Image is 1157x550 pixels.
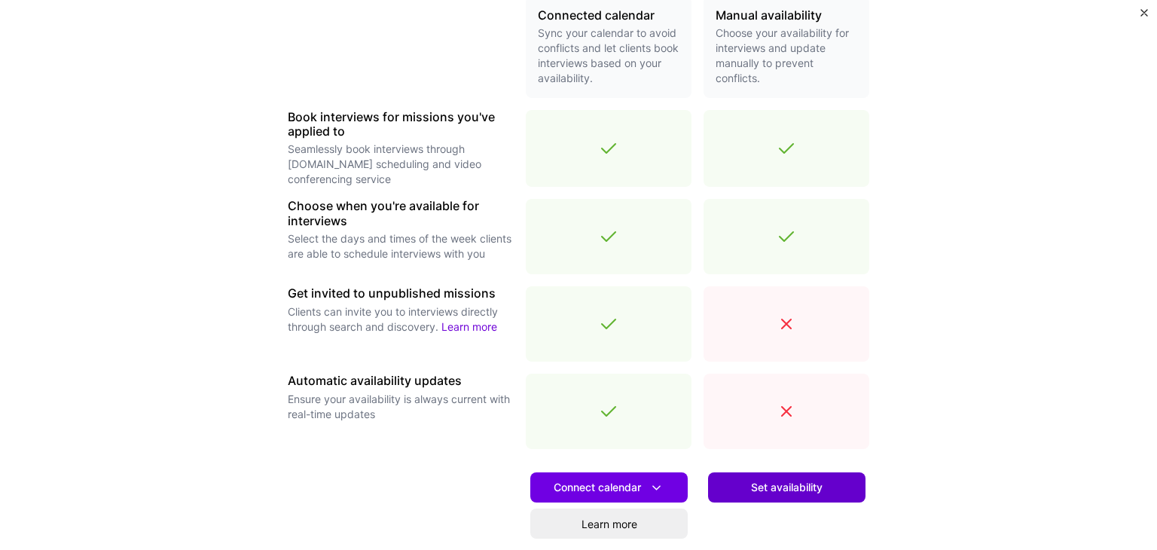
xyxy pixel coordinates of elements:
[716,8,857,23] h3: Manual availability
[649,480,664,496] i: icon DownArrowWhite
[1140,9,1148,25] button: Close
[288,304,514,335] p: Clients can invite you to interviews directly through search and discovery.
[288,142,514,187] p: Seamlessly book interviews through [DOMAIN_NAME] scheduling and video conferencing service
[288,286,514,301] h3: Get invited to unpublished missions
[288,231,514,261] p: Select the days and times of the week clients are able to schedule interviews with you
[538,26,679,86] p: Sync your calendar to avoid conflicts and let clients book interviews based on your availability.
[288,199,514,228] h3: Choose when you're available for interviews
[716,26,857,86] p: Choose your availability for interviews and update manually to prevent conflicts.
[441,320,497,333] a: Learn more
[530,472,688,503] button: Connect calendar
[288,392,514,422] p: Ensure your availability is always current with real-time updates
[708,472,865,503] button: Set availability
[554,480,664,496] span: Connect calendar
[538,8,679,23] h3: Connected calendar
[530,509,688,539] a: Learn more
[288,110,514,139] h3: Book interviews for missions you've applied to
[288,374,514,388] h3: Automatic availability updates
[751,480,823,495] span: Set availability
